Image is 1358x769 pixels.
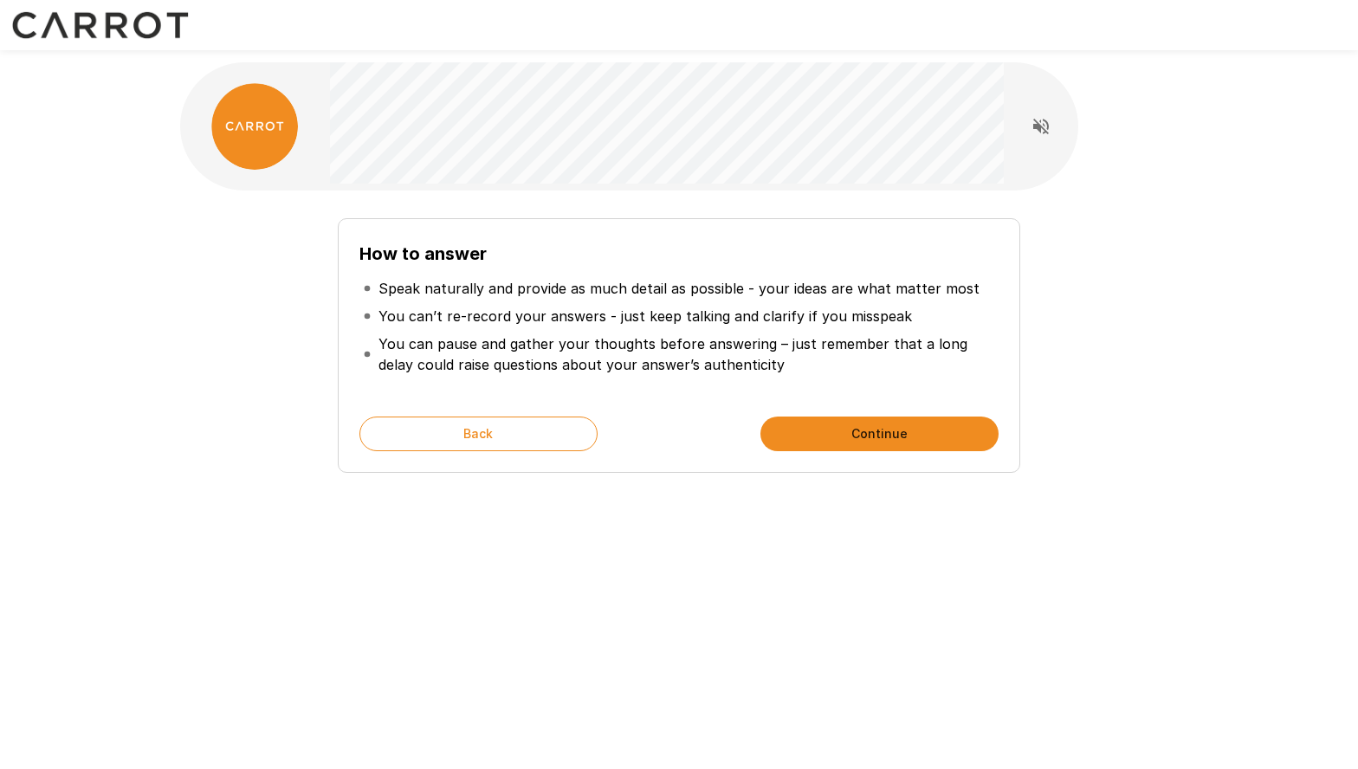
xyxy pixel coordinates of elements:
[359,417,598,451] button: Back
[760,417,999,451] button: Continue
[1024,109,1058,144] button: Read questions aloud
[378,278,980,299] p: Speak naturally and provide as much detail as possible - your ideas are what matter most
[359,243,487,264] b: How to answer
[378,306,912,326] p: You can’t re-record your answers - just keep talking and clarify if you misspeak
[211,83,298,170] img: carrot_logo.png
[378,333,995,375] p: You can pause and gather your thoughts before answering – just remember that a long delay could r...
